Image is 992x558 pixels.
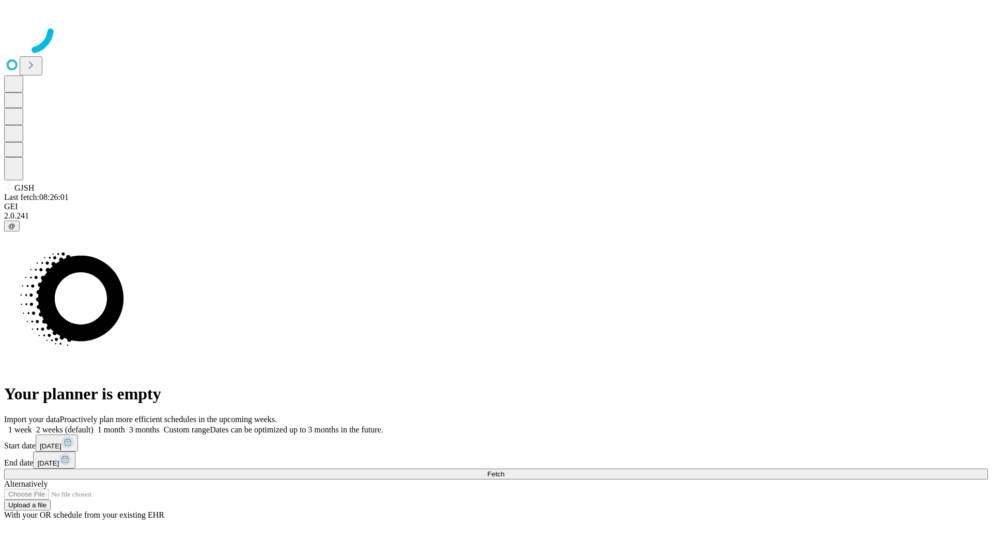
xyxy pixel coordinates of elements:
[14,183,34,192] span: GJSH
[8,425,32,434] span: 1 week
[4,469,988,479] button: Fetch
[8,222,16,230] span: @
[4,500,51,510] button: Upload a file
[4,479,48,488] span: Alternatively
[129,425,160,434] span: 3 months
[4,193,69,202] span: Last fetch: 08:26:01
[4,435,988,452] div: Start date
[4,384,988,404] h1: Your planner is empty
[4,415,60,424] span: Import your data
[4,202,988,211] div: GEI
[40,442,61,450] span: [DATE]
[36,425,94,434] span: 2 weeks (default)
[164,425,210,434] span: Custom range
[4,221,20,231] button: @
[98,425,125,434] span: 1 month
[4,452,988,469] div: End date
[210,425,383,434] span: Dates can be optimized up to 3 months in the future.
[33,452,75,469] button: [DATE]
[487,470,504,478] span: Fetch
[37,459,59,467] span: [DATE]
[36,435,78,452] button: [DATE]
[4,510,164,519] span: With your OR schedule from your existing EHR
[60,415,277,424] span: Proactively plan more efficient schedules in the upcoming weeks.
[4,211,988,221] div: 2.0.241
